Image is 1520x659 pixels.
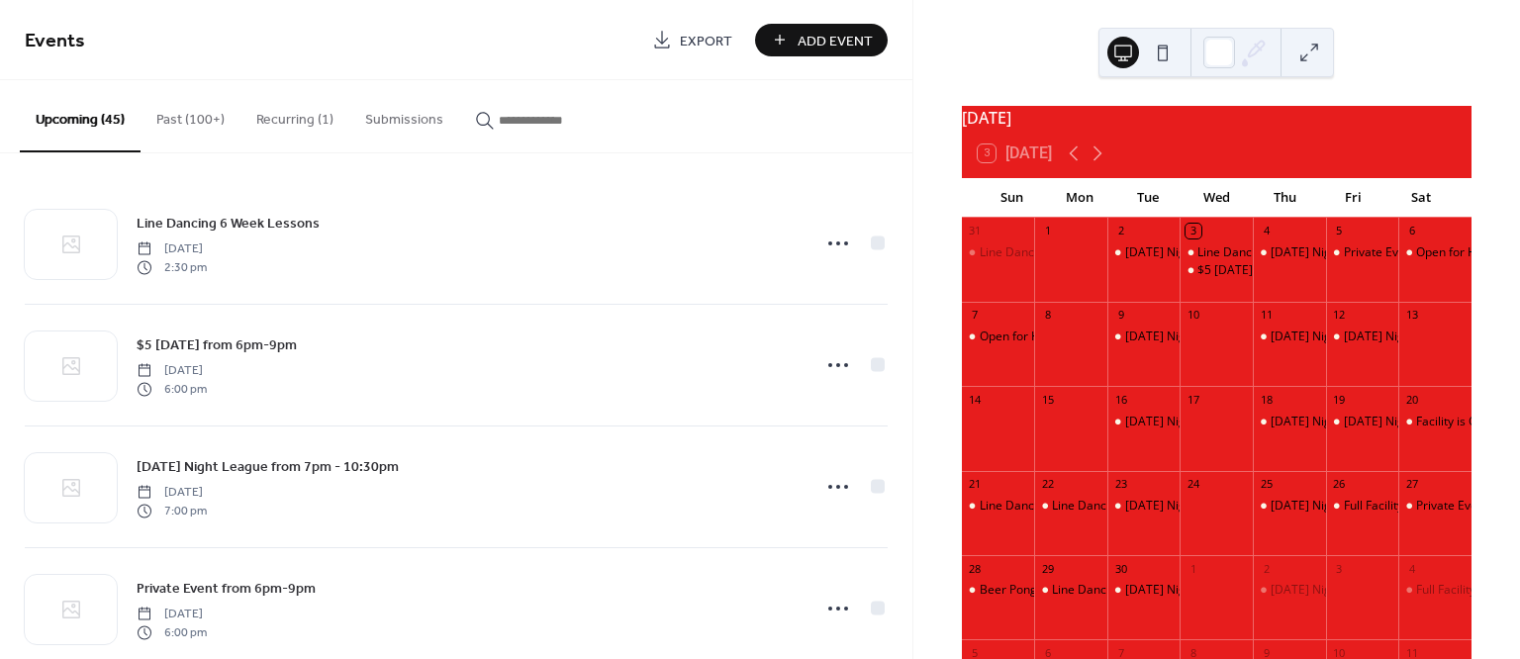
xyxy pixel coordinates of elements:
div: 4 [1259,224,1274,238]
span: 6:00 pm [137,380,207,398]
div: 11 [1259,308,1274,323]
div: Tuesday Night Switch Tournament at 7:30pm [1107,329,1181,345]
div: [DATE] Night Switch Tournament at 7:30pm [1125,329,1365,345]
div: 28 [968,561,983,576]
div: 12 [1332,308,1347,323]
div: 4 [1404,561,1419,576]
div: Thu [1251,178,1319,218]
span: Events [25,22,85,60]
div: 1 [1186,561,1200,576]
div: Full Facility Event from 5pm-9pm [1398,582,1472,599]
button: Add Event [755,24,888,56]
div: Open for Hourly Play from 2pm - 10pm [1398,244,1472,261]
span: Add Event [798,31,873,51]
div: Thursday Night League from 7pm - 10:30pm [1253,582,1326,599]
div: 5 [1332,224,1347,238]
div: Sun [978,178,1046,218]
div: 18 [1259,392,1274,407]
div: [DATE] [962,106,1472,130]
div: Private Event from 6pm-9pm [1344,244,1502,261]
div: 2 [1259,561,1274,576]
div: Full Facility Event from 2pm - 4pm [1326,498,1399,515]
div: Line Dancing 6 Week Session [1034,498,1107,515]
div: Thursday Night League from 7pm - 10:30pm [1253,414,1326,430]
div: 25 [1259,477,1274,492]
div: 9 [1113,308,1128,323]
div: Tue [1114,178,1183,218]
div: Line Dancing from 6pm - 9pm [980,244,1143,261]
div: $5 [DATE] from 6pm-9pm [1197,262,1339,279]
div: Line Dancing from 6pm - 9pm [962,498,1035,515]
a: $5 [DATE] from 6pm-9pm [137,333,297,356]
div: Friday Night Rising Stars Beginner Switch Tournament at 7pm [1326,329,1399,345]
div: [DATE] Night League from 7pm - 10:30pm [1271,244,1501,261]
div: 20 [1404,392,1419,407]
div: 3 [1186,224,1200,238]
div: 8 [1040,308,1055,323]
div: Sat [1387,178,1456,218]
span: 6:00 pm [137,623,207,641]
button: Recurring (1) [240,80,349,150]
span: [DATE] [137,606,207,623]
div: 2 [1113,224,1128,238]
span: Private Event from 6pm-9pm [137,579,316,600]
div: 15 [1040,392,1055,407]
div: Line Dancing 6 Week Session [1052,582,1212,599]
div: 13 [1404,308,1419,323]
span: [DATE] [137,362,207,380]
div: 7 [968,308,983,323]
span: Line Dancing 6 Week Lessons [137,214,320,235]
div: 21 [968,477,983,492]
div: [DATE] Night League from 7pm - 10:30pm [1271,498,1501,515]
div: 29 [1040,561,1055,576]
a: [DATE] Night League from 7pm - 10:30pm [137,455,399,478]
span: 7:00 pm [137,502,207,519]
span: 2:30 pm [137,258,207,276]
div: 19 [1332,392,1347,407]
div: Line Dancing from 6pm - 9pm [980,498,1143,515]
div: [DATE] Night League from 7pm - 10:30pm [1271,582,1501,599]
div: 14 [968,392,983,407]
div: Tuesday Night Switch Tournament at 7:30pm [1107,498,1181,515]
div: 16 [1113,392,1128,407]
div: Line Dancing 6 Week Lessons [1197,244,1360,261]
span: [DATE] Night League from 7pm - 10:30pm [137,457,399,478]
div: Beer Pong at 9pm [962,582,1035,599]
div: [DATE] Night Switch Tournament at 7:30pm [1125,582,1365,599]
a: Line Dancing 6 Week Lessons [137,212,320,235]
span: $5 [DATE] from 6pm-9pm [137,335,297,356]
div: Friday Night Rising Stars Beginner Switch Tournament at 7pm [1326,414,1399,430]
div: [DATE] Night League from 7pm - 10:30pm [1271,329,1501,345]
div: Line Dancing 6 Week Session [1034,582,1107,599]
span: [DATE] [137,484,207,502]
div: Line Dancing 6 Week Session [1052,498,1212,515]
div: Open for Hourly Play from 12pm - 6pm [962,329,1035,345]
div: [DATE] Night Switch Tournament at 7:30pm [1125,498,1365,515]
div: [DATE] Night Switch Tournament at 7:30pm [1125,414,1365,430]
div: 26 [1332,477,1347,492]
div: [DATE] Night League from 7pm - 10:30pm [1271,414,1501,430]
div: Facility is Open 2pm -10pm (No Party Availability) [1398,414,1472,430]
div: Tuesday Night Switch Tournament at 7:30pm [1107,414,1181,430]
div: 6 [1404,224,1419,238]
div: Mon [1046,178,1114,218]
a: Export [637,24,747,56]
div: 23 [1113,477,1128,492]
div: Beer Pong at 9pm [980,582,1079,599]
div: 22 [1040,477,1055,492]
div: $5 Wednesday from 6pm-9pm [1180,262,1253,279]
div: Fri [1319,178,1387,218]
div: Tuesday Night Switch Tournament at 7:30pm [1107,244,1181,261]
div: Tuesday Night Switch Tournament at 7:30pm [1107,582,1181,599]
button: Past (100+) [141,80,240,150]
div: [DATE] Night Switch Tournament at 7:30pm [1125,244,1365,261]
div: 27 [1404,477,1419,492]
div: Private Event 7pm - 10pm [1398,498,1472,515]
div: 1 [1040,224,1055,238]
div: 30 [1113,561,1128,576]
div: Line Dancing from 6pm - 9pm [962,244,1035,261]
div: 17 [1186,392,1200,407]
div: Thursday Night League from 7pm - 10:30pm [1253,498,1326,515]
div: Thursday Night League from 7pm - 10:30pm [1253,244,1326,261]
